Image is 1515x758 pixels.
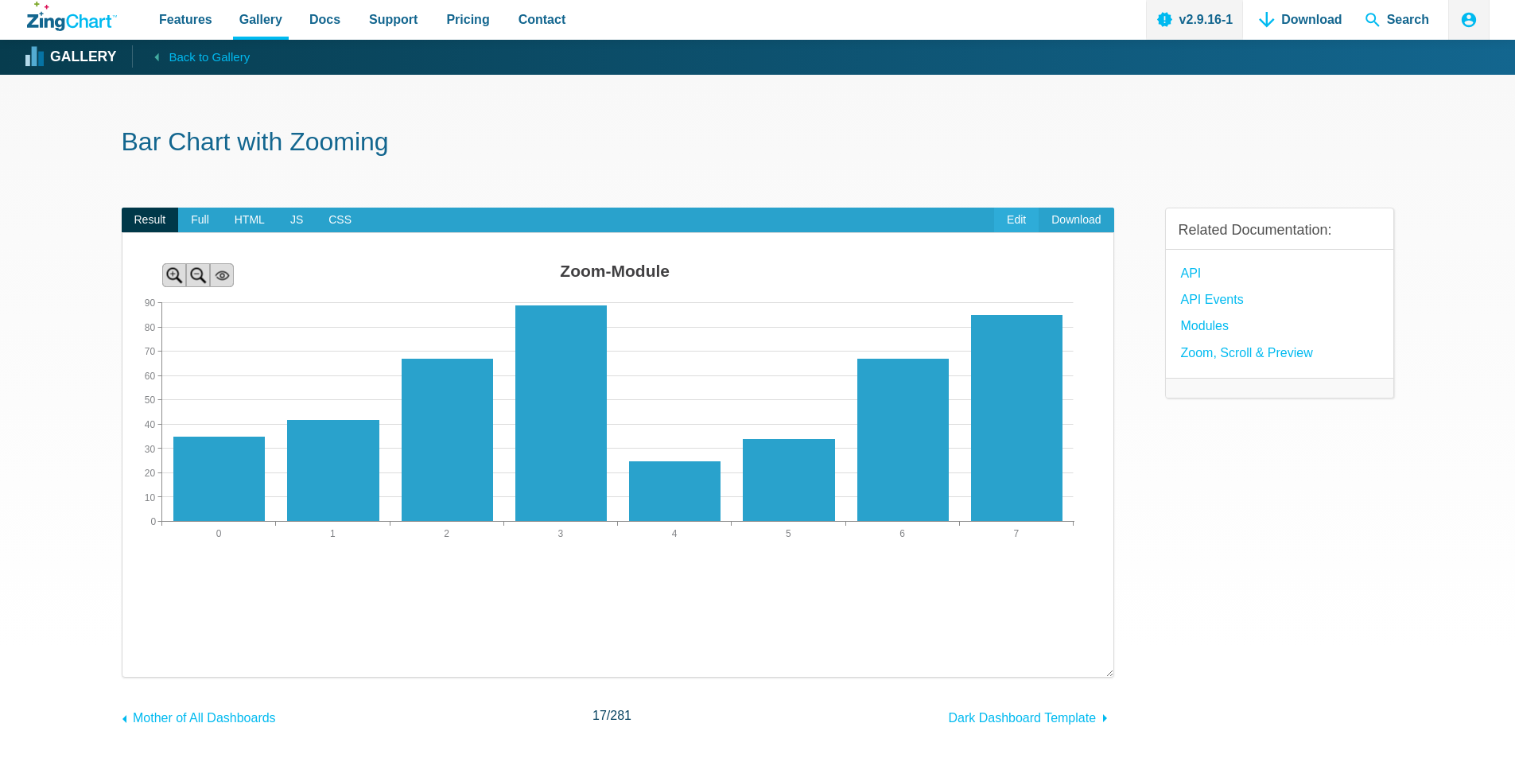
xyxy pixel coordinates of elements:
a: ZingChart Logo. Click to return to the homepage [27,2,117,31]
h1: Bar Chart with Zooming [122,126,1394,161]
span: Mother of All Dashboards [133,711,276,725]
span: Support [369,9,418,30]
a: API Events [1181,289,1244,310]
a: modules [1181,315,1229,336]
h3: Related Documentation: [1179,221,1381,239]
span: HTML [222,208,278,233]
a: Mother of All Dashboards [122,703,276,729]
span: Pricing [446,9,489,30]
a: Gallery [27,45,116,69]
a: Edit [994,208,1039,233]
span: 281 [610,709,631,722]
div: ​ [122,232,1114,677]
span: Features [159,9,212,30]
span: Gallery [239,9,282,30]
a: Dark Dashboard Template [948,703,1113,729]
span: Result [122,208,179,233]
span: 17 [592,709,607,722]
span: / [592,705,631,726]
strong: Gallery [50,50,116,64]
span: CSS [316,208,364,233]
span: Full [178,208,222,233]
span: Docs [309,9,340,30]
a: Zoom, Scroll & Preview [1181,342,1313,363]
span: Contact [519,9,566,30]
a: Back to Gallery [132,45,250,68]
span: JS [278,208,316,233]
a: Download [1039,208,1113,233]
span: Dark Dashboard Template [948,711,1096,725]
span: Back to Gallery [169,47,250,68]
a: API [1181,262,1202,284]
